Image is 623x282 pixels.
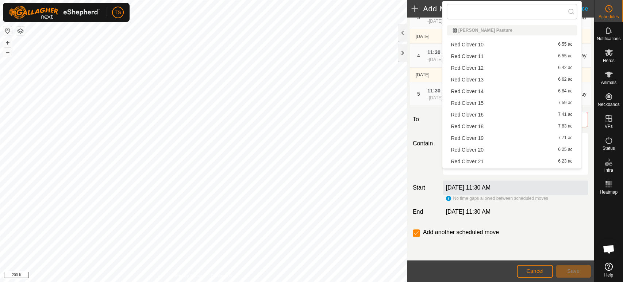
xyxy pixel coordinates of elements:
[427,88,450,94] span: 11:30 AM
[594,260,623,280] a: Help
[603,58,614,63] span: Herds
[558,136,572,141] span: 7.71 ac
[416,34,430,39] span: [DATE]
[556,265,591,278] button: Save
[427,18,462,24] div: -
[410,183,440,192] label: Start
[429,95,462,100] span: [DATE] 11:30 AM
[558,54,572,59] span: 6.55 ac
[451,89,484,94] span: Red Clover 14
[447,133,577,144] li: Red Clover 19
[451,112,484,117] span: Red Clover 16
[16,27,25,35] button: Map Layers
[429,57,462,62] span: [DATE] 11:30 AM
[558,42,572,47] span: 6.55 ac
[447,168,577,179] li: Red Clover 22
[453,28,571,33] div: [PERSON_NAME] Pasture
[558,77,572,82] span: 6.62 ac
[410,112,440,127] label: To
[447,144,577,155] li: Red Clover 20
[427,56,462,63] div: -
[453,196,548,201] span: No time gaps allowed between scheduled moves
[451,54,484,59] span: Red Clover 11
[115,9,121,16] span: TS
[567,268,580,274] span: Save
[451,124,484,129] span: Red Clover 18
[451,77,484,82] span: Red Clover 13
[417,53,420,58] span: 4
[597,102,619,107] span: Neckbands
[604,168,613,172] span: Infra
[558,112,572,117] span: 7.41 ac
[410,207,440,216] label: End
[598,238,620,260] div: Open chat
[447,74,577,85] li: Red Clover 13
[416,72,430,77] span: [DATE]
[526,268,543,274] span: Cancel
[451,65,484,70] span: Red Clover 12
[601,80,616,85] span: Animals
[598,15,619,19] span: Schedules
[604,273,613,277] span: Help
[447,51,577,62] li: Red Clover 11
[558,124,572,129] span: 7.83 ac
[447,39,577,50] li: Red Clover 10
[602,146,615,150] span: Status
[558,89,572,94] span: 6.84 ac
[417,14,420,20] span: 3
[427,49,450,55] span: 11:30 AM
[447,121,577,132] li: Red Clover 18
[447,156,577,167] li: Red Clover 21
[558,147,572,152] span: 6.25 ac
[447,86,577,97] li: Red Clover 14
[446,209,491,215] span: [DATE] 11:30 AM
[423,229,499,235] label: Add another scheduled move
[3,38,12,47] button: +
[558,65,572,70] span: 6.42 ac
[427,95,462,101] div: -
[429,19,462,24] span: [DATE] 11:30 AM
[517,265,553,278] button: Cancel
[451,42,484,47] span: Red Clover 10
[451,147,484,152] span: Red Clover 20
[211,273,232,279] a: Contact Us
[447,109,577,120] li: Red Clover 16
[597,37,620,41] span: Notifications
[9,6,100,19] img: Gallagher Logo
[447,98,577,108] li: Red Clover 15
[446,184,491,191] label: [DATE] 11:30 AM
[411,4,557,13] h2: Add Move
[451,159,484,164] span: Red Clover 21
[3,48,12,57] button: –
[558,100,572,106] span: 7.59 ac
[604,124,612,129] span: VPs
[558,159,572,164] span: 6.23 ac
[3,26,12,35] button: Reset Map
[451,100,484,106] span: Red Clover 15
[174,273,202,279] a: Privacy Policy
[410,139,440,148] label: Contain
[451,136,484,141] span: Red Clover 19
[600,190,618,194] span: Heatmap
[417,91,420,97] span: 5
[447,62,577,73] li: Red Clover 12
